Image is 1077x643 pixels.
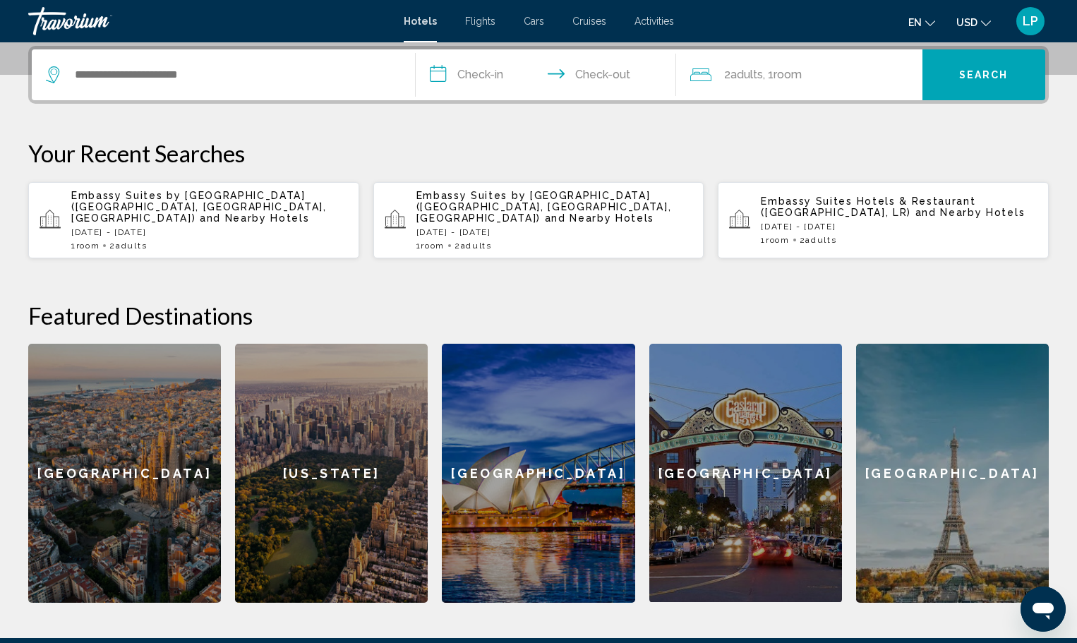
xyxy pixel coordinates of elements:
[28,301,1049,330] h2: Featured Destinations
[761,196,975,218] span: Embassy Suites Hotels & Restaurant ([GEOGRAPHIC_DATA], LR)
[774,68,802,81] span: Room
[524,16,544,27] a: Cars
[805,235,836,245] span: Adults
[416,49,676,100] button: Check in and out dates
[28,7,390,35] a: Travorium
[763,65,802,85] span: , 1
[416,227,693,237] p: [DATE] - [DATE]
[718,181,1049,259] button: Embassy Suites Hotels & Restaurant ([GEOGRAPHIC_DATA], LR) and Nearby Hotels[DATE] - [DATE]1Room2...
[404,16,437,27] a: Hotels
[416,190,672,224] span: Embassy Suites by [GEOGRAPHIC_DATA] ([GEOGRAPHIC_DATA], [GEOGRAPHIC_DATA], [GEOGRAPHIC_DATA])
[455,241,492,251] span: 2
[766,235,790,245] span: Room
[235,344,428,603] a: [US_STATE]
[956,17,977,28] span: USD
[676,49,922,100] button: Travelers: 2 adults, 0 children
[1023,14,1038,28] span: LP
[724,65,763,85] span: 2
[116,241,147,251] span: Adults
[442,344,634,603] a: [GEOGRAPHIC_DATA]
[1012,6,1049,36] button: User Menu
[461,241,492,251] span: Adults
[71,241,100,251] span: 1
[28,181,359,259] button: Embassy Suites by [GEOGRAPHIC_DATA] ([GEOGRAPHIC_DATA], [GEOGRAPHIC_DATA], [GEOGRAPHIC_DATA]) and...
[634,16,674,27] a: Activities
[761,222,1037,232] p: [DATE] - [DATE]
[416,241,445,251] span: 1
[28,344,221,603] a: [GEOGRAPHIC_DATA]
[908,12,935,32] button: Change language
[421,241,445,251] span: Room
[28,139,1049,167] p: Your Recent Searches
[915,207,1025,218] span: and Nearby Hotels
[373,181,704,259] button: Embassy Suites by [GEOGRAPHIC_DATA] ([GEOGRAPHIC_DATA], [GEOGRAPHIC_DATA], [GEOGRAPHIC_DATA]) and...
[545,212,655,224] span: and Nearby Hotels
[856,344,1049,603] a: [GEOGRAPHIC_DATA]
[908,17,922,28] span: en
[956,12,991,32] button: Change currency
[922,49,1046,100] button: Search
[959,70,1009,81] span: Search
[730,68,763,81] span: Adults
[109,241,147,251] span: 2
[761,235,789,245] span: 1
[71,227,348,237] p: [DATE] - [DATE]
[32,49,1045,100] div: Search widget
[465,16,495,27] a: Flights
[649,344,842,603] a: [GEOGRAPHIC_DATA]
[800,235,837,245] span: 2
[76,241,100,251] span: Room
[572,16,606,27] a: Cruises
[200,212,310,224] span: and Nearby Hotels
[71,190,327,224] span: Embassy Suites by [GEOGRAPHIC_DATA] ([GEOGRAPHIC_DATA], [GEOGRAPHIC_DATA], [GEOGRAPHIC_DATA])
[1021,587,1066,632] iframe: Button to launch messaging window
